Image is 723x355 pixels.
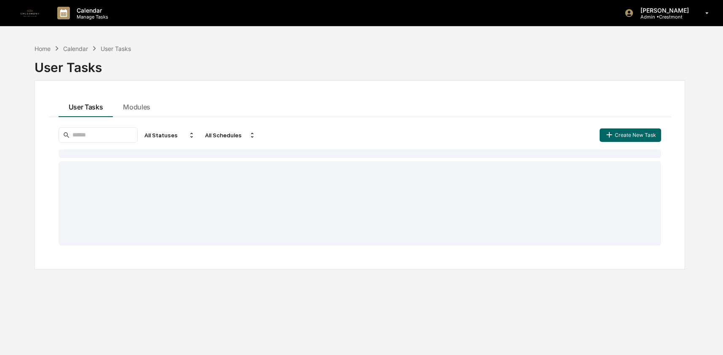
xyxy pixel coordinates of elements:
[35,45,51,52] div: Home
[35,53,685,75] div: User Tasks
[63,45,88,52] div: Calendar
[634,14,693,20] p: Admin • Crestmont
[634,7,693,14] p: [PERSON_NAME]
[202,128,259,142] div: All Schedules
[70,7,112,14] p: Calendar
[600,128,661,142] button: Create New Task
[141,128,198,142] div: All Statuses
[113,94,160,117] button: Modules
[59,94,113,117] button: User Tasks
[70,14,112,20] p: Manage Tasks
[101,45,131,52] div: User Tasks
[20,3,40,23] img: logo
